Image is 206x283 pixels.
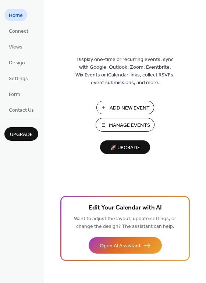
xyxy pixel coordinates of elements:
[9,59,25,67] span: Design
[9,12,23,19] span: Home
[96,101,154,114] button: Add New Event
[4,9,27,21] a: Home
[110,104,150,112] span: Add New Event
[10,131,33,139] span: Upgrade
[75,56,175,87] span: Display one-time or recurring events, sync with Google, Outlook, Zoom, Eventbrite, Wix Events or ...
[4,104,38,116] a: Contact Us
[100,140,150,154] button: 🚀 Upgrade
[9,107,34,114] span: Contact Us
[104,143,146,153] span: 🚀 Upgrade
[4,72,32,84] a: Settings
[4,40,27,53] a: Views
[9,75,28,83] span: Settings
[4,56,29,68] a: Design
[9,43,22,51] span: Views
[89,203,162,213] span: Edit Your Calendar with AI
[89,237,162,254] button: Open AI Assistant
[4,127,38,141] button: Upgrade
[109,122,150,129] span: Manage Events
[100,242,141,250] span: Open AI Assistant
[4,25,33,37] a: Connect
[4,88,25,100] a: Form
[96,118,154,132] button: Manage Events
[9,28,28,35] span: Connect
[9,91,20,98] span: Form
[74,214,176,232] span: Want to adjust the layout, update settings, or change the design? The assistant can help.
